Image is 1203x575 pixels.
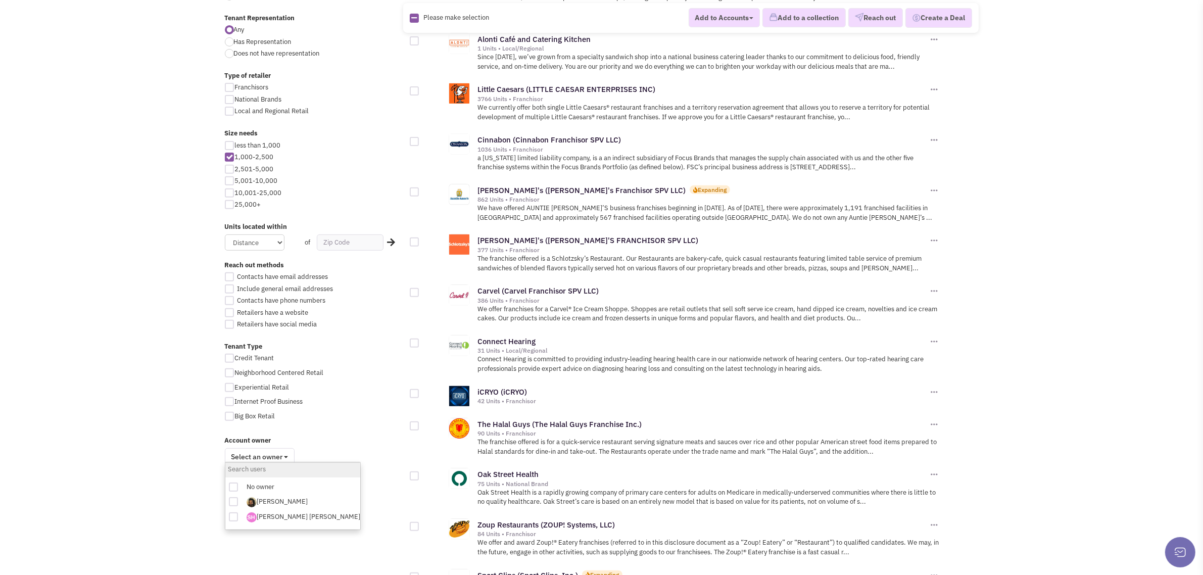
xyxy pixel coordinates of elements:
[477,84,655,94] a: Little Caesars (LITTLE CAESAR ENTERPRISES INC)
[477,355,940,373] p: Connect Hearing is committed to providing industry-leading hearing health care in our nationwide ...
[477,235,698,245] a: [PERSON_NAME]'s ([PERSON_NAME]'S FRANCHISOR SPV LLC)
[225,342,404,352] label: Tenant Type
[477,305,940,323] p: We offer franchises for a Carvel® Ice Cream Shoppe. Shoppes are retail outlets that sell soft ser...
[477,95,928,103] div: 3766 Units • Franchisor
[235,354,274,362] span: Credit Tenant
[234,25,245,34] span: Any
[247,497,308,512] a: [PERSON_NAME]
[225,448,295,464] span: Select an owner
[698,185,727,194] div: Expanding
[477,34,591,44] a: Alonti Café and Catering Kitchen
[225,14,404,23] label: Tenant Representation
[237,284,333,293] span: Include general email addresses
[477,185,686,195] a: [PERSON_NAME]'s ([PERSON_NAME]'s Franchisor SPV LLC)
[477,419,642,429] a: The Halal Guys (The Halal Guys Franchise Inc.)
[477,135,621,145] a: Cinnabon (Cinnabon Franchisor SPV LLC)
[225,129,404,138] label: Size needs
[235,368,324,377] span: Neighborhood Centered Retail
[247,482,274,497] a: No owner
[477,146,928,154] div: 1036 Units • Franchisor
[769,13,778,22] img: icon-collection-lavender.png
[410,13,419,22] img: Rectangle.png
[477,469,539,479] a: Oak Street Health
[380,236,397,249] div: Search Nearby
[848,8,903,27] button: Reach out
[477,103,940,122] p: We currently offer both single Little Caesars® restaurant franchises and a territory reservation ...
[234,37,292,46] span: Has Representation
[235,165,274,173] span: 2,501-5,000
[235,153,274,161] span: 1,000-2,500
[235,383,290,392] span: Experiential Retail
[237,320,317,328] span: Retailers have social media
[689,8,760,27] button: Add to Accounts
[477,530,928,538] div: 84 Units • Franchisor
[855,13,864,22] img: VectorPaper_Plane.png
[477,337,536,346] a: Connect Hearing
[477,347,928,355] div: 31 Units • Local/Regional
[235,141,281,150] span: less than 1,000
[477,429,928,438] div: 90 Units • Franchisor
[423,13,489,21] span: Please make selection
[225,71,404,81] label: Type of retailer
[477,196,928,204] div: 862 Units • Franchisor
[237,308,309,317] span: Retailers have a website
[912,12,921,23] img: Deal-Dollar.png
[235,412,275,420] span: Big Box Retail
[477,53,940,71] p: Since [DATE], we’ve grown from a specialty sandwich shop into a national business catering leader...
[235,397,303,406] span: Internet Proof Business
[477,438,940,456] p: The franchise offered is for a quick-service restaurant serving signature meats and sauces over r...
[905,8,972,28] button: Create a Deal
[317,234,383,251] input: Zip Code
[477,44,928,53] div: 1 Units • Local/Regional
[247,497,257,507] img: XPf-XP812UiEEZivO3edoQ.png
[235,176,278,185] span: 5,001-10,000
[477,520,615,530] a: Zoup Restaurants (ZOUP! Systems, LLC)
[305,238,310,247] span: of
[237,272,328,281] span: Contacts have email addresses
[237,296,326,305] span: Contacts have phone numbers
[477,488,940,507] p: Oak Street Health is a rapidly growing company of primary care centers for adults on Medicare in ...
[247,512,360,528] a: [PERSON_NAME] [PERSON_NAME]
[225,222,404,232] label: Units located within
[235,200,261,209] span: 25,000+
[225,462,360,477] input: Search users
[477,254,940,273] p: The franchise offered is a Schlotzsky’s Restaurant. Our Restaurants are bakery-cafe, quick casual...
[477,204,940,222] p: We have offered AUNTIE [PERSON_NAME]’S business franchises beginning in [DATE]. As of [DATE], the...
[235,188,282,197] span: 10,001-25,000
[477,286,599,296] a: Carvel (Carvel Franchisor SPV LLC)
[477,387,527,397] a: iCRYO (iCRYO)
[477,246,928,254] div: 377 Units • Franchisor
[247,512,257,522] img: P35yNnuI6kyL07mT-AP1xA.png
[477,480,928,488] div: 75 Units • National Brand
[225,436,404,446] label: Account owner
[762,8,846,27] button: Add to a collection
[477,297,928,305] div: 386 Units • Franchisor
[235,107,309,115] span: Local and Regional Retail
[225,261,404,270] label: Reach out methods
[235,83,269,91] span: Franchisors
[477,397,928,405] div: 42 Units • Franchisor
[234,49,320,58] span: Does not have representation
[235,95,282,104] span: National Brands
[477,154,940,172] p: a [US_STATE] limited liability company, is a an indirect subsidiary of Focus Brands that manages ...
[477,538,940,557] p: We offer and award Zoup!® Eatery franchises (referred to in this disclosure document as a “Zoup! ...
